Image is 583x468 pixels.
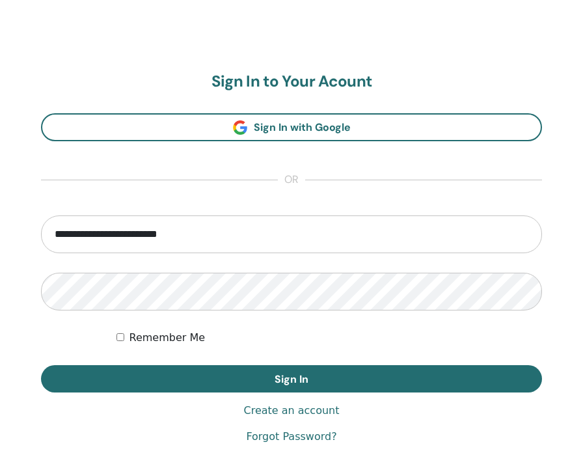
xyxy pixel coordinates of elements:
[246,429,336,445] a: Forgot Password?
[275,372,308,386] span: Sign In
[41,72,542,91] h2: Sign In to Your Acount
[243,403,339,419] a: Create an account
[116,330,543,346] div: Keep me authenticated indefinitely or until I manually logout
[278,172,305,188] span: or
[254,120,351,134] span: Sign In with Google
[41,365,542,392] button: Sign In
[41,113,542,141] a: Sign In with Google
[129,330,206,346] label: Remember Me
